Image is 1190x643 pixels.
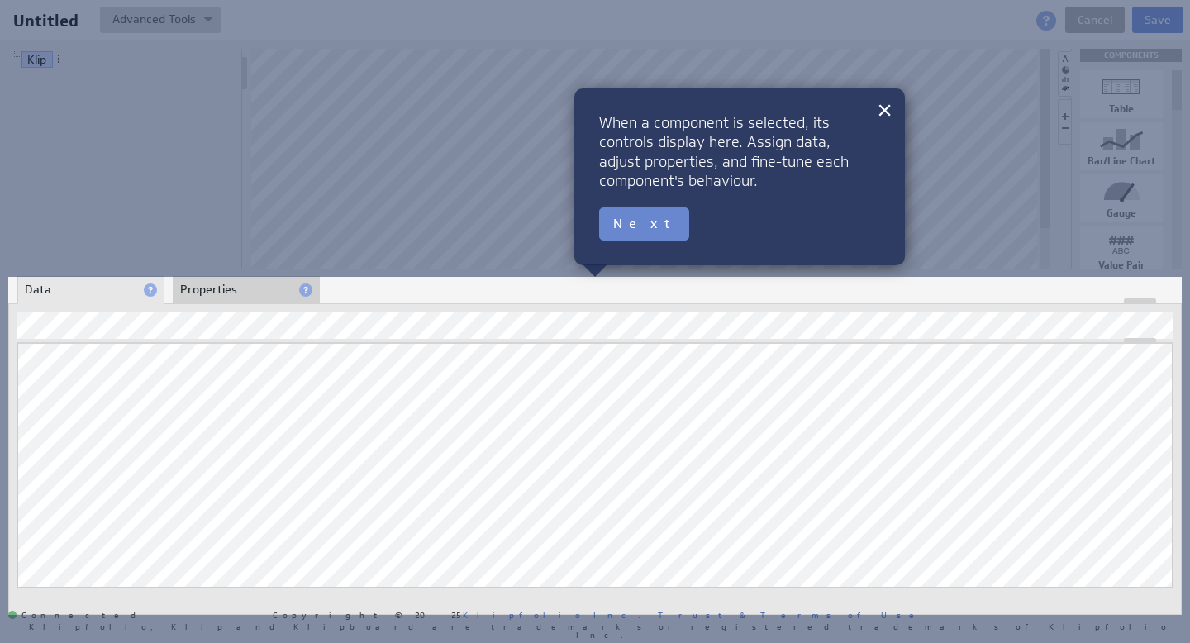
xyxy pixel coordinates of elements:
[599,113,872,191] h3: When a component is selected, its controls display here. Assign data, adjust properties, and fine...
[273,611,640,619] span: Copyright © 2025
[463,609,640,621] a: Klipfolio Inc.
[658,609,926,621] a: Trust & Terms of Use
[17,276,164,304] li: Data
[599,207,689,241] button: Next
[877,93,892,126] button: Close
[8,611,145,621] span: Connected: ID: dpnc-24 Online: true
[173,276,320,304] li: Properties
